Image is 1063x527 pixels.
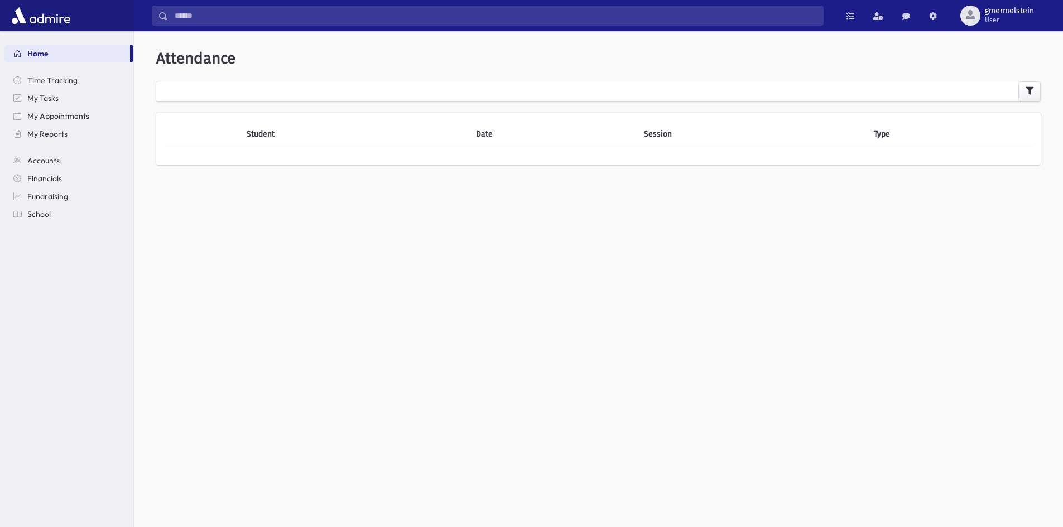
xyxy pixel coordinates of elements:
[4,107,133,125] a: My Appointments
[985,7,1034,16] span: gmermelstein
[27,93,59,103] span: My Tasks
[4,89,133,107] a: My Tasks
[4,187,133,205] a: Fundraising
[27,156,60,166] span: Accounts
[4,205,133,223] a: School
[4,152,133,170] a: Accounts
[637,122,867,147] th: Session
[240,122,470,147] th: Student
[469,122,637,147] th: Date
[4,71,133,89] a: Time Tracking
[27,49,49,59] span: Home
[4,125,133,143] a: My Reports
[156,49,235,67] span: Attendance
[4,170,133,187] a: Financials
[867,122,1032,147] th: Type
[9,4,73,27] img: AdmirePro
[27,173,62,183] span: Financials
[27,111,89,121] span: My Appointments
[4,45,130,62] a: Home
[985,16,1034,25] span: User
[168,6,823,26] input: Search
[27,75,78,85] span: Time Tracking
[27,129,68,139] span: My Reports
[27,209,51,219] span: School
[27,191,68,201] span: Fundraising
